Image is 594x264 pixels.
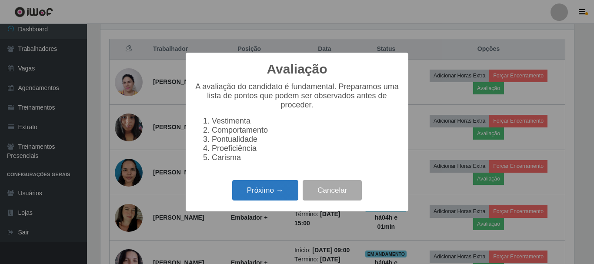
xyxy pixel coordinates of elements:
[212,126,400,135] li: Comportamento
[212,153,400,162] li: Carisma
[267,61,327,77] h2: Avaliação
[303,180,362,201] button: Cancelar
[212,135,400,144] li: Pontualidade
[194,82,400,110] p: A avaliação do candidato é fundamental. Preparamos uma lista de pontos que podem ser observados a...
[212,117,400,126] li: Vestimenta
[212,144,400,153] li: Proeficiência
[232,180,298,201] button: Próximo →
